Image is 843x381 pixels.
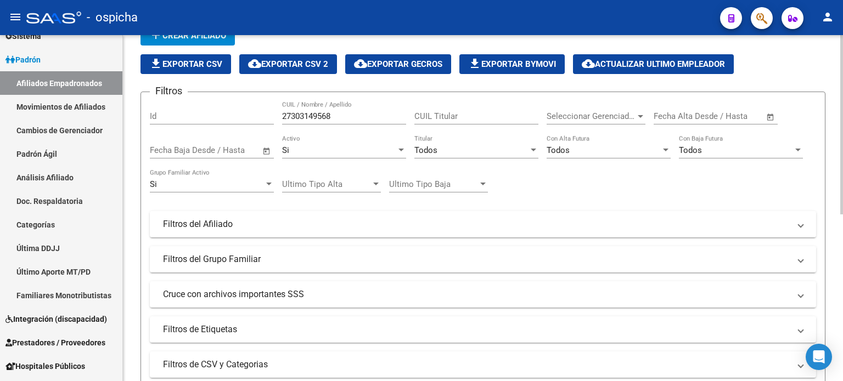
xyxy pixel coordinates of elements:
mat-icon: menu [9,10,22,24]
mat-icon: cloud_download [248,57,261,70]
span: Padrón [5,54,41,66]
span: Exportar CSV 2 [248,59,328,69]
span: Todos [414,145,437,155]
button: Exportar Bymovi [459,54,565,74]
mat-icon: add [149,29,162,42]
mat-icon: file_download [149,57,162,70]
button: Crear Afiliado [140,26,235,46]
span: Exportar GECROS [354,59,442,69]
mat-icon: person [821,10,834,24]
span: Actualizar ultimo Empleador [582,59,725,69]
button: Exportar CSV 2 [239,54,337,74]
span: Todos [547,145,570,155]
span: Sistema [5,30,41,42]
mat-expansion-panel-header: Filtros del Afiliado [150,211,816,237]
span: Hospitales Públicos [5,360,85,372]
mat-panel-title: Filtros de CSV y Categorias [163,359,790,371]
mat-icon: cloud_download [582,57,595,70]
input: End date [195,145,249,155]
mat-expansion-panel-header: Cruce con archivos importantes SSS [150,281,816,308]
button: Exportar CSV [140,54,231,74]
h3: Filtros [150,83,188,99]
span: Seleccionar Gerenciador [547,111,636,121]
mat-panel-title: Filtros de Etiquetas [163,323,790,335]
div: Open Intercom Messenger [806,344,832,370]
span: Exportar CSV [149,59,222,69]
span: - ospicha [87,5,138,30]
mat-expansion-panel-header: Filtros de CSV y Categorias [150,351,816,378]
span: Prestadores / Proveedores [5,337,105,349]
span: Ultimo Tipo Baja [389,179,478,189]
mat-panel-title: Filtros del Grupo Familiar [163,253,790,265]
button: Actualizar ultimo Empleador [573,54,734,74]
span: Si [282,145,289,155]
button: Open calendar [261,145,273,157]
mat-panel-title: Filtros del Afiliado [163,218,790,230]
input: Start date [654,111,689,121]
span: Todos [679,145,702,155]
button: Open calendar [765,111,777,123]
mat-icon: cloud_download [354,57,367,70]
mat-expansion-panel-header: Filtros de Etiquetas [150,316,816,343]
span: Si [150,179,157,189]
input: End date [699,111,752,121]
span: Crear Afiliado [149,31,226,41]
span: Integración (discapacidad) [5,313,107,325]
mat-expansion-panel-header: Filtros del Grupo Familiar [150,246,816,272]
mat-panel-title: Cruce con archivos importantes SSS [163,288,790,300]
span: Ultimo Tipo Alta [282,179,371,189]
input: Start date [150,145,186,155]
mat-icon: file_download [468,57,481,70]
button: Exportar GECROS [345,54,451,74]
span: Exportar Bymovi [468,59,556,69]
